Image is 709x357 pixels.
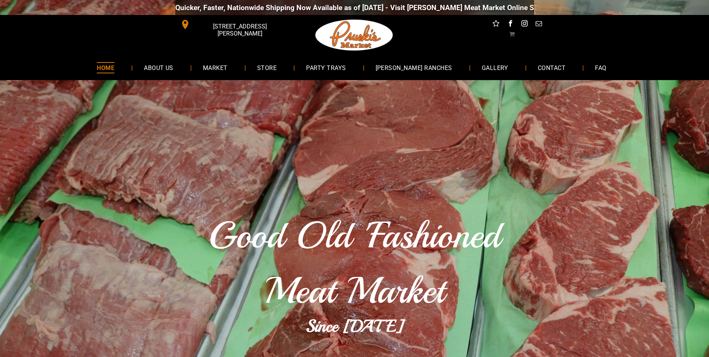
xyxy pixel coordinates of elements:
a: STORE [246,58,288,77]
a: FAQ [584,58,617,77]
a: MARKET [192,58,239,77]
a: Social network [491,19,501,30]
b: Since [DATE] [306,315,404,337]
span: Good Old 'Fashioned Meat Market [209,212,500,314]
a: [PERSON_NAME] RANCHES [364,58,463,77]
a: [STREET_ADDRESS][PERSON_NAME] [175,19,290,30]
span: [STREET_ADDRESS][PERSON_NAME] [191,19,288,41]
a: GALLERY [471,58,520,77]
a: instagram [520,19,529,30]
img: Pruski-s+Market+HQ+Logo2-259w.png [314,15,395,55]
a: ABOUT US [133,58,185,77]
a: PARTY TRAYS [295,58,357,77]
a: CONTACT [527,58,577,77]
a: HOME [86,58,126,77]
a: email [534,19,543,30]
a: facebook [505,19,515,30]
